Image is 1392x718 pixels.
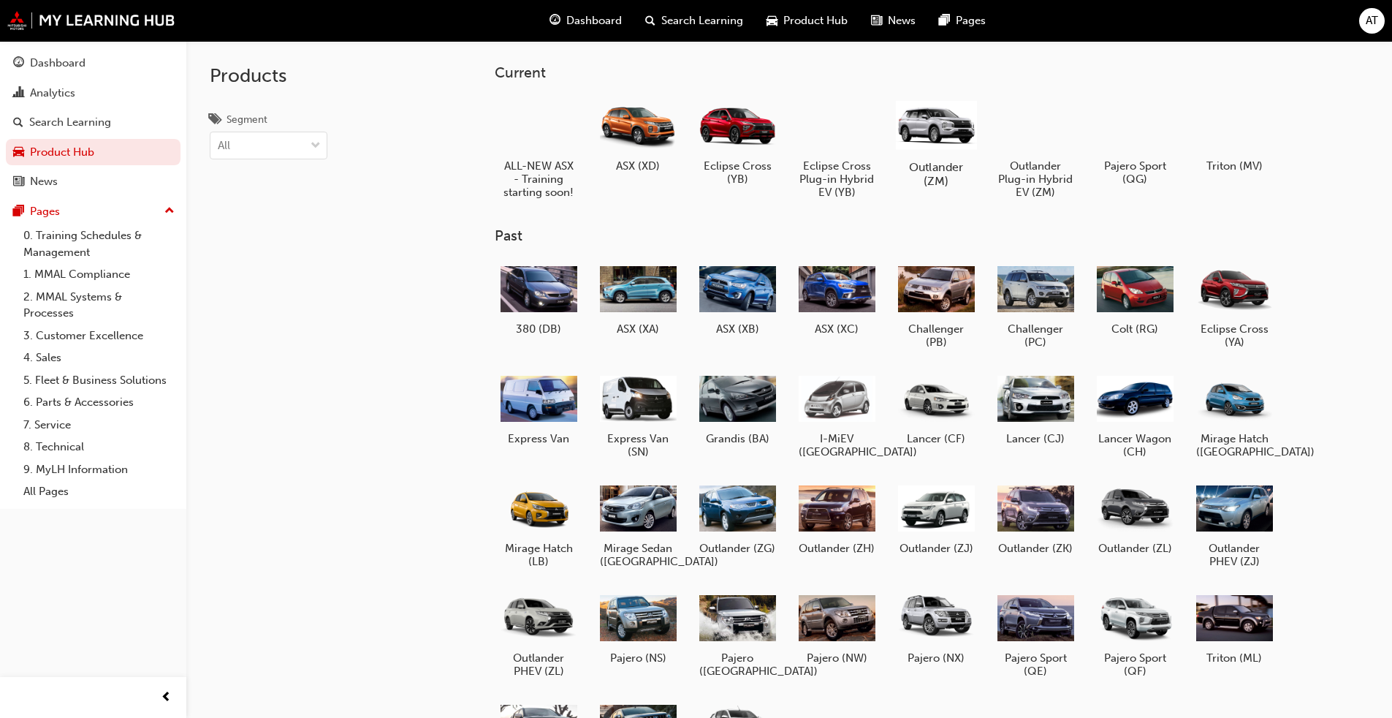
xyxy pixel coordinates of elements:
[898,651,975,665] h5: Pajero (NX)
[1196,159,1273,173] h5: Triton (MV)
[699,542,776,555] h5: Outlander (ZG)
[13,57,24,70] span: guage-icon
[892,586,980,670] a: Pajero (NX)
[1091,366,1179,464] a: Lancer Wagon (CH)
[6,139,180,166] a: Product Hub
[1097,542,1174,555] h5: Outlander (ZL)
[600,322,677,336] h5: ASX (XA)
[888,12,916,29] span: News
[218,137,230,154] div: All
[898,322,975,349] h5: Challenger (PB)
[767,12,777,30] span: car-icon
[892,93,980,191] a: Outlander (ZM)
[859,6,927,36] a: news-iconNews
[699,432,776,445] h5: Grandis (BA)
[997,542,1074,555] h5: Outlander (ZK)
[755,6,859,36] a: car-iconProduct Hub
[501,651,577,678] h5: Outlander PHEV (ZL)
[992,93,1079,204] a: Outlander Plug-in Hybrid EV (ZM)
[18,369,180,392] a: 5. Fleet & Business Solutions
[1196,542,1273,568] h5: Outlander PHEV (ZJ)
[566,12,622,29] span: Dashboard
[30,85,75,102] div: Analytics
[495,476,582,574] a: Mirage Hatch (LB)
[600,542,677,568] h5: Mirage Sedan ([GEOGRAPHIC_DATA])
[699,322,776,336] h5: ASX (XB)
[18,286,180,325] a: 2. MMAL Systems & Processes
[6,198,180,225] button: Pages
[501,322,577,336] h5: 380 (DB)
[600,651,677,665] h5: Pajero (NS)
[1190,257,1278,355] a: Eclipse Cross (YA)
[892,476,980,561] a: Outlander (ZJ)
[495,93,582,204] a: ALL-NEW ASX - Training starting soon!
[1190,586,1278,670] a: Triton (ML)
[6,109,180,136] a: Search Learning
[939,12,950,30] span: pages-icon
[18,224,180,263] a: 0. Training Schedules & Management
[6,168,180,195] a: News
[693,93,781,191] a: Eclipse Cross (YB)
[992,476,1079,561] a: Outlander (ZK)
[799,651,875,665] h5: Pajero (NW)
[18,263,180,286] a: 1. MMAL Compliance
[699,159,776,186] h5: Eclipse Cross (YB)
[495,257,582,341] a: 380 (DB)
[927,6,997,36] a: pages-iconPages
[693,366,781,451] a: Grandis (BA)
[495,64,1325,81] h3: Current
[992,257,1079,355] a: Challenger (PC)
[892,366,980,451] a: Lancer (CF)
[634,6,755,36] a: search-iconSearch Learning
[1091,586,1179,684] a: Pajero Sport (QF)
[1097,159,1174,186] h5: Pajero Sport (QG)
[693,476,781,561] a: Outlander (ZG)
[18,347,180,369] a: 4. Sales
[997,322,1074,349] h5: Challenger (PC)
[13,175,24,189] span: news-icon
[594,366,682,464] a: Express Van (SN)
[645,12,655,30] span: search-icon
[793,366,881,464] a: I-MiEV ([GEOGRAPHIC_DATA])
[311,137,321,156] span: down-icon
[594,93,682,178] a: ASX (XD)
[793,257,881,341] a: ASX (XC)
[18,325,180,347] a: 3. Customer Excellence
[799,432,875,458] h5: I-MiEV ([GEOGRAPHIC_DATA])
[956,12,986,29] span: Pages
[992,586,1079,684] a: Pajero Sport (QE)
[693,257,781,341] a: ASX (XB)
[495,586,582,684] a: Outlander PHEV (ZL)
[29,114,111,131] div: Search Learning
[997,651,1074,678] h5: Pajero Sport (QE)
[594,476,682,574] a: Mirage Sedan ([GEOGRAPHIC_DATA])
[210,114,221,127] span: tags-icon
[1196,651,1273,665] h5: Triton (ML)
[898,542,975,555] h5: Outlander (ZJ)
[501,542,577,568] h5: Mirage Hatch (LB)
[7,11,175,30] img: mmal
[6,50,180,77] a: Dashboard
[1190,93,1278,178] a: Triton (MV)
[799,159,875,199] h5: Eclipse Cross Plug-in Hybrid EV (YB)
[495,227,1325,244] h3: Past
[1097,432,1174,458] h5: Lancer Wagon (CH)
[18,414,180,437] a: 7. Service
[6,80,180,107] a: Analytics
[1190,366,1278,464] a: Mirage Hatch ([GEOGRAPHIC_DATA])
[501,159,577,199] h5: ALL-NEW ASX - Training starting soon!
[895,160,976,188] h5: Outlander (ZM)
[495,366,582,451] a: Express Van
[164,202,175,221] span: up-icon
[13,205,24,219] span: pages-icon
[892,257,980,355] a: Challenger (PB)
[600,432,677,458] h5: Express Van (SN)
[1366,12,1378,29] span: AT
[501,432,577,445] h5: Express Van
[1091,257,1179,341] a: Colt (RG)
[161,689,172,707] span: prev-icon
[18,458,180,481] a: 9. MyLH Information
[793,476,881,561] a: Outlander (ZH)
